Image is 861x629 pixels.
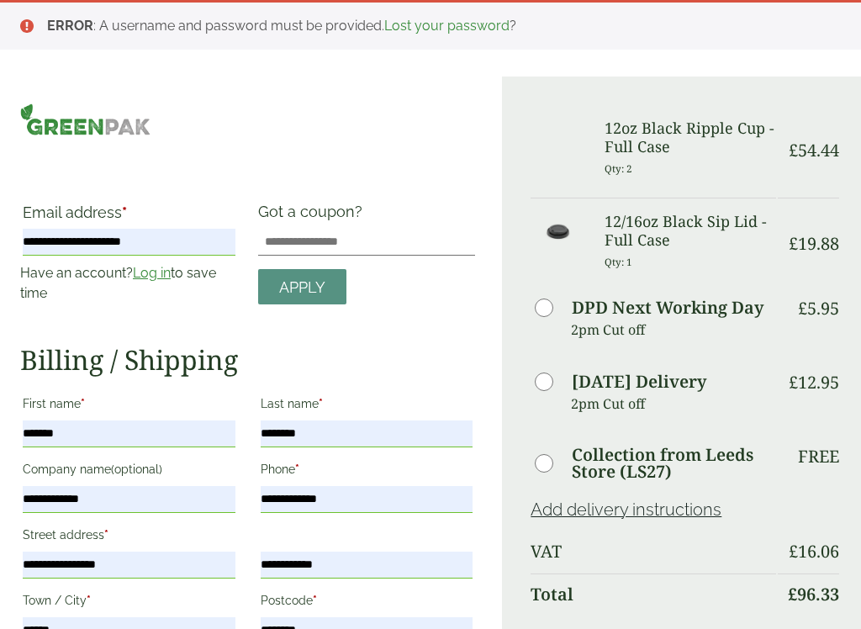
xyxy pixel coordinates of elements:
abbr: required [295,462,299,476]
img: GreenPak Supplies [20,103,151,135]
bdi: 19.88 [789,232,839,255]
span: £ [798,297,807,320]
abbr: required [313,594,317,607]
abbr: required [81,397,85,410]
label: Town / City [23,589,235,617]
span: £ [789,232,798,255]
a: Apply [258,269,346,305]
label: Postcode [261,589,473,617]
label: Phone [261,457,473,486]
label: Got a coupon? [258,203,369,229]
abbr: required [87,594,91,607]
p: 2pm Cut off [571,317,776,342]
h3: 12oz Black Ripple Cup - Full Case [605,119,776,156]
span: £ [789,540,798,563]
h3: 12/16oz Black Sip Lid - Full Case [605,213,776,249]
label: Street address [23,523,235,552]
bdi: 5.95 [798,297,839,320]
strong: ERROR [47,18,93,34]
span: Apply [279,278,325,297]
span: £ [788,583,797,605]
span: £ [789,139,798,161]
p: Free [798,447,839,467]
abbr: required [122,203,127,221]
span: £ [789,371,798,394]
label: Last name [261,392,473,420]
small: Qty: 2 [605,162,632,175]
li: : A username and password must be provided. ? [47,16,834,36]
label: DPD Next Working Day [572,299,763,316]
bdi: 16.06 [789,540,839,563]
a: Log in [133,265,171,281]
th: VAT [531,531,776,572]
bdi: 54.44 [789,139,839,161]
abbr: required [104,528,108,542]
label: First name [23,392,235,420]
label: [DATE] Delivery [572,373,706,390]
bdi: 12.95 [789,371,839,394]
small: Qty: 1 [605,256,632,268]
abbr: required [319,397,323,410]
label: Company name [23,457,235,486]
a: Lost your password [384,18,510,34]
bdi: 96.33 [788,583,839,605]
span: (optional) [111,462,162,476]
h2: Billing / Shipping [20,344,475,376]
label: Collection from Leeds Store (LS27) [572,447,776,480]
a: Add delivery instructions [531,499,721,520]
th: Total [531,573,776,615]
img: 12oz Black Ripple Cup-Full Case of-0 [531,119,584,156]
p: Have an account? to save time [20,263,238,304]
label: Email address [23,205,235,229]
p: 2pm Cut off [571,391,776,416]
